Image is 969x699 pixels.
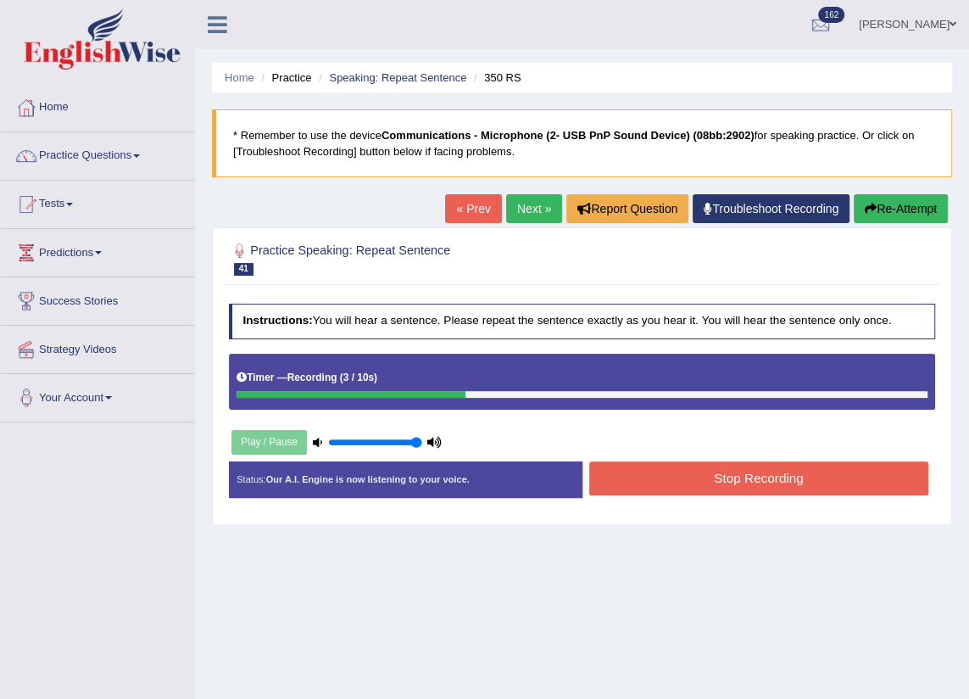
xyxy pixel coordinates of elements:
[234,263,253,276] span: 41
[257,70,311,86] li: Practice
[340,372,343,383] b: (
[1,229,194,271] a: Predictions
[445,194,501,223] a: « Prev
[470,70,521,86] li: 350 RS
[242,314,312,327] b: Instructions:
[329,71,466,84] a: Speaking: Repeat Sentence
[212,109,952,177] blockquote: * Remember to use the device for speaking practice. Or click on [Troubleshoot Recording] button b...
[374,372,377,383] b: )
[225,71,254,84] a: Home
[818,7,844,23] span: 162
[506,194,562,223] a: Next »
[343,372,374,383] b: 3 / 10s
[229,461,582,499] div: Status:
[237,372,377,383] h5: Timer —
[1,181,194,223] a: Tests
[693,194,849,223] a: Troubleshoot Recording
[381,129,755,142] b: Communications - Microphone (2- USB PnP Sound Device) (08bb:2902)
[266,474,470,484] strong: Our A.I. Engine is now listening to your voice.
[566,194,688,223] button: Report Question
[229,304,936,339] h4: You will hear a sentence. Please repeat the sentence exactly as you hear it. You will hear the se...
[287,372,337,383] b: Recording
[1,374,194,417] a: Your Account
[1,326,194,368] a: Strategy Videos
[854,194,948,223] button: Re-Attempt
[1,277,194,320] a: Success Stories
[229,240,667,276] h2: Practice Speaking: Repeat Sentence
[1,84,194,126] a: Home
[589,461,928,495] button: Stop Recording
[1,132,194,175] a: Practice Questions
